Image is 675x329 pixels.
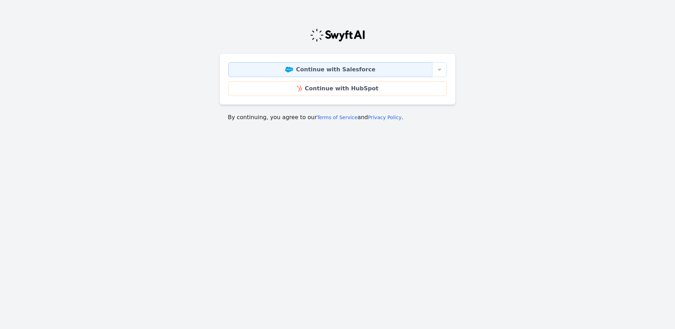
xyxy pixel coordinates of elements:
[228,62,432,77] a: Continue with Salesforce
[317,115,357,120] a: Terms of Service
[368,115,401,120] a: Privacy Policy
[228,81,447,96] a: Continue with HubSpot
[285,67,293,72] img: Salesforce
[228,113,447,122] p: By continuing, you agree to our and .
[310,28,365,42] img: Swyft Logo
[297,86,302,91] img: HubSpot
